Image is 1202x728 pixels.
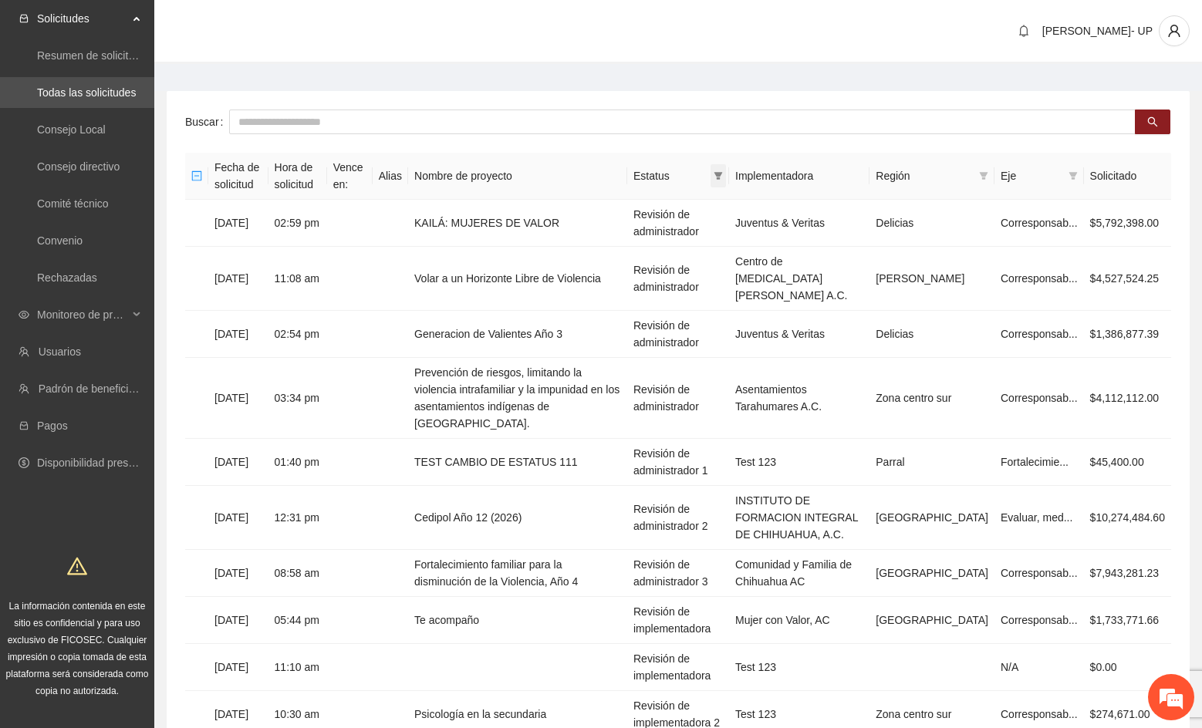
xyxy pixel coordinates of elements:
[1084,153,1171,200] th: Solicitado
[268,597,327,644] td: 05:44 pm
[268,550,327,597] td: 08:58 am
[729,358,869,439] td: Asentamientos Tarahumares A.C.
[37,123,106,136] a: Consejo Local
[208,358,268,439] td: [DATE]
[39,383,152,395] a: Padrón de beneficiarios
[729,200,869,247] td: Juventus & Veritas
[408,358,627,439] td: Prevención de riesgos, limitando la violencia intrafamiliar y la impunidad en los asentamientos i...
[208,597,268,644] td: [DATE]
[408,550,627,597] td: Fortalecimiento familiar para la disminución de la Violencia, Año 4
[627,597,729,644] td: Revisión de implementadora
[1084,200,1171,247] td: $5,792,398.00
[268,200,327,247] td: 02:59 pm
[729,597,869,644] td: Mujer con Valor, AC
[408,597,627,644] td: Te acompaño
[633,167,707,184] span: Estatus
[627,200,729,247] td: Revisión de administrador
[1001,272,1078,285] span: Corresponsab...
[627,247,729,311] td: Revisión de administrador
[714,171,723,180] span: filter
[729,550,869,597] td: Comunidad y Familia de Chihuahua AC
[1135,110,1170,134] button: search
[408,311,627,358] td: Generacion de Valientes Año 3
[80,79,259,99] div: Dejar un mensaje
[208,311,268,358] td: [DATE]
[37,420,68,432] a: Pagos
[729,486,869,550] td: INSTITUTO DE FORMACION INTEGRAL DE CHIHUAHUA, A.C.
[729,153,869,200] th: Implementadora
[1147,116,1158,129] span: search
[1069,171,1078,180] span: filter
[6,601,149,696] span: La información contenida en este sitio es confidencial y para uso exclusivo de FICOSEC. Cualquier...
[268,247,327,311] td: 11:08 am
[976,164,991,187] span: filter
[208,644,268,691] td: [DATE]
[37,86,136,99] a: Todas las solicitudes
[230,475,280,496] em: Enviar
[1065,164,1081,187] span: filter
[627,550,729,597] td: Revisión de administrador 3
[1001,614,1078,626] span: Corresponsab...
[19,309,29,320] span: eye
[268,153,327,200] th: Hora de solicitud
[208,486,268,550] td: [DATE]
[1159,15,1190,46] button: user
[208,550,268,597] td: [DATE]
[268,439,327,486] td: 01:40 pm
[37,234,83,247] a: Convenio
[1084,247,1171,311] td: $4,527,524.25
[1001,567,1078,579] span: Corresponsab...
[39,345,81,358] a: Usuarios
[37,3,128,34] span: Solicitudes
[29,206,272,362] span: Estamos sin conexión. Déjenos un mensaje.
[37,160,120,173] a: Consejo directivo
[627,311,729,358] td: Revisión de administrador
[869,311,994,358] td: Delicias
[268,644,327,691] td: 11:10 am
[408,200,627,247] td: KAILÁ: MUJERES DE VALOR
[408,439,627,486] td: TEST CAMBIO DE ESTATUS 111
[408,153,627,200] th: Nombre de proyecto
[1001,217,1078,229] span: Corresponsab...
[208,247,268,311] td: [DATE]
[1001,328,1078,340] span: Corresponsab...
[1012,25,1035,37] span: bell
[37,457,169,469] a: Disponibilidad presupuestal
[729,247,869,311] td: Centro de [MEDICAL_DATA] [PERSON_NAME] A.C.
[869,486,994,550] td: [GEOGRAPHIC_DATA]
[869,597,994,644] td: [GEOGRAPHIC_DATA]
[37,299,128,330] span: Monitoreo de proyectos
[1001,708,1078,720] span: Corresponsab...
[1084,311,1171,358] td: $1,386,877.39
[408,486,627,550] td: Cedipol Año 12 (2026)
[869,439,994,486] td: Parral
[869,247,994,311] td: [PERSON_NAME]
[1084,644,1171,691] td: $0.00
[208,153,268,200] th: Fecha de solicitud
[1084,486,1171,550] td: $10,274,484.60
[191,170,202,181] span: minus-square
[37,271,97,284] a: Rechazadas
[1084,550,1171,597] td: $7,943,281.23
[1084,597,1171,644] td: $1,733,771.66
[627,439,729,486] td: Revisión de administrador 1
[253,8,290,45] div: Minimizar ventana de chat en vivo
[1084,358,1171,439] td: $4,112,112.00
[185,110,229,134] label: Buscar
[19,13,29,24] span: inbox
[408,247,627,311] td: Volar a un Horizonte Libre de Violencia
[729,644,869,691] td: Test 123
[327,153,373,200] th: Vence en:
[729,439,869,486] td: Test 123
[711,164,726,187] span: filter
[1160,24,1189,38] span: user
[627,644,729,691] td: Revisión de implementadora
[37,197,109,210] a: Comité técnico
[208,200,268,247] td: [DATE]
[268,311,327,358] td: 02:54 pm
[1001,456,1069,468] span: Fortalecimie...
[268,486,327,550] td: 12:31 pm
[979,171,988,180] span: filter
[8,421,294,475] textarea: Escriba su mensaje aquí y haga clic en “Enviar”
[1042,25,1153,37] span: [PERSON_NAME]- UP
